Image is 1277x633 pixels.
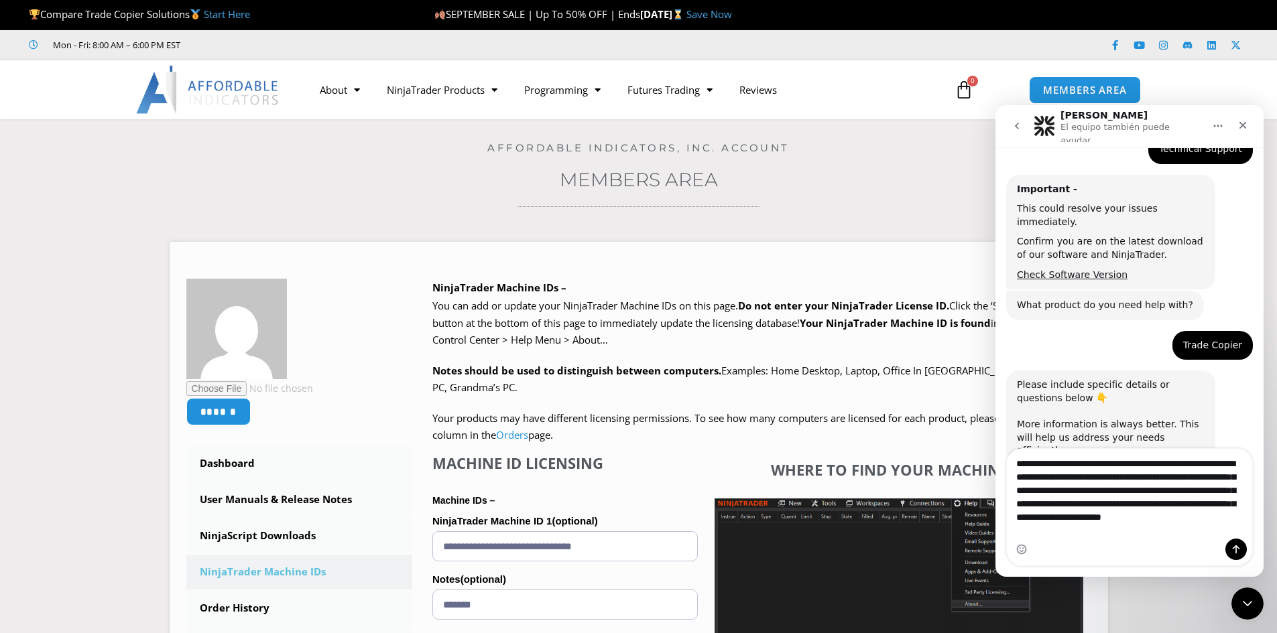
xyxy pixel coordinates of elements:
[199,38,400,52] iframe: Customer reviews powered by Trustpilot
[432,364,721,377] strong: Notes should be used to distinguish between computers.
[1231,587,1264,620] iframe: Intercom live chat
[432,299,738,312] span: You can add or update your NinjaTrader Machine IDs on this page.
[673,9,683,19] img: ⌛
[186,555,413,589] a: NinjaTrader Machine IDs
[432,495,495,506] strong: Machine IDs –
[934,70,993,109] a: 0
[186,279,287,379] img: 2e59f2be4df428d06d0c4dcb75ad57e77c5efc2356219de4b4dc642d147c8793
[686,7,732,21] a: Save Now
[29,9,40,19] img: 🏆
[136,66,280,114] img: LogoAI
[204,7,250,21] a: Start Here
[432,299,1074,346] span: Click the ‘SAVE CHANGES’ button at the bottom of this page to immediately update the licensing da...
[1029,76,1141,104] a: MEMBERS AREA
[432,411,1074,442] span: Your products may have different licensing permissions. To see how many computers are licensed fo...
[432,454,698,472] h4: Machine ID Licensing
[967,76,978,86] span: 0
[487,141,790,154] a: Affordable Indicators, Inc. Account
[715,461,1083,478] h4: Where to find your Machine ID
[1043,85,1127,95] span: MEMBERS AREA
[726,74,790,105] a: Reviews
[496,428,528,441] a: Orders
[190,9,200,19] img: 🥇
[432,281,566,294] b: NinjaTrader Machine IDs –
[434,7,640,21] span: SEPTEMBER SALE | Up To 50% OFF | Ends
[560,168,718,191] a: Members Area
[640,7,686,21] strong: [DATE]
[306,74,373,105] a: About
[511,74,614,105] a: Programming
[614,74,726,105] a: Futures Trading
[432,569,698,589] label: Notes
[186,591,413,626] a: Order History
[29,7,250,21] span: Compare Trade Copier Solutions
[435,9,445,19] img: 🍂
[552,515,597,526] span: (optional)
[186,518,413,553] a: NinjaScript Downloads
[738,299,949,312] b: Do not enter your NinjaTrader License ID.
[186,482,413,517] a: User Manuals & Release Notes
[995,105,1264,577] iframe: Intercom live chat
[432,511,698,531] label: NinjaTrader Machine ID 1
[373,74,511,105] a: NinjaTrader Products
[800,316,991,330] strong: Your NinjaTrader Machine ID is found
[306,74,939,105] nav: Menu
[432,364,1075,395] span: Examples: Home Desktop, Laptop, Office In [GEOGRAPHIC_DATA], Basement PC, Grandma’s PC.
[461,573,506,585] span: (optional)
[50,37,180,53] span: Mon - Fri: 8:00 AM – 6:00 PM EST
[186,446,413,481] a: Dashboard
